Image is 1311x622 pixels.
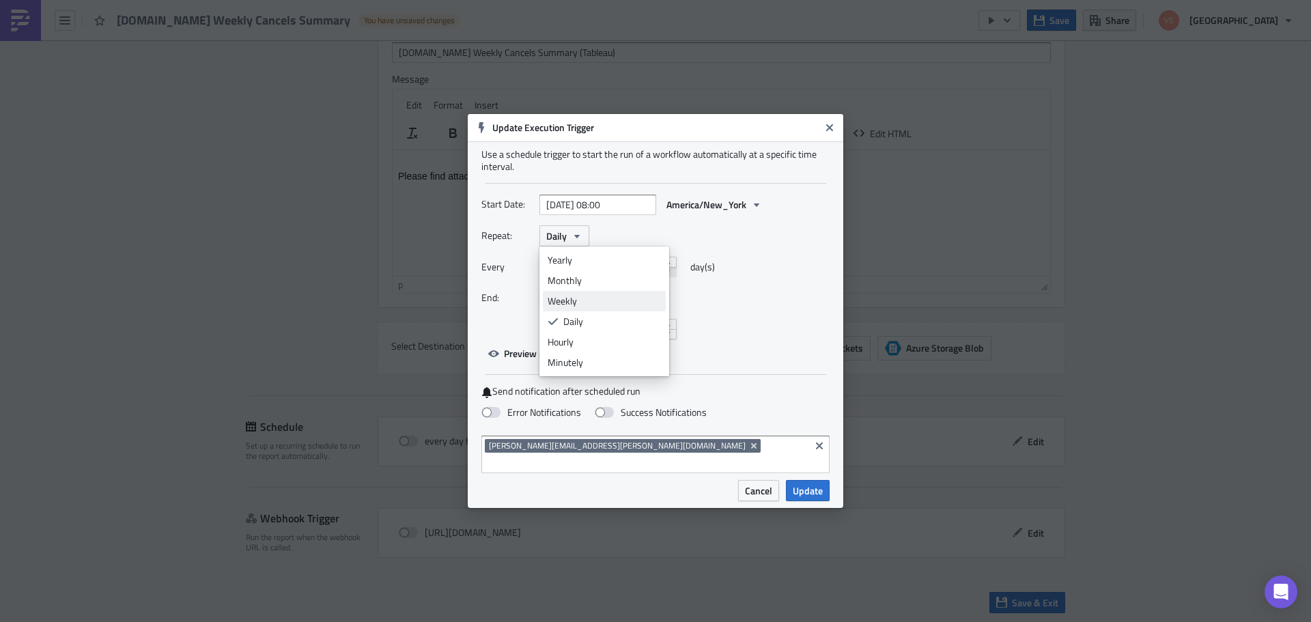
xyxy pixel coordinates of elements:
[563,315,661,328] div: Daily
[548,253,661,267] div: Yearly
[819,117,840,138] button: Close
[786,480,830,501] button: Update
[546,229,567,243] span: Daily
[539,195,656,215] input: YYYY-MM-DD HH:mm
[504,346,623,361] span: Preview next scheduled runs
[666,197,746,212] span: America/New_York
[481,385,830,398] label: Send notification after scheduled run
[481,287,533,308] label: End:
[489,440,746,451] span: [PERSON_NAME][EMAIL_ADDRESS][PERSON_NAME][DOMAIN_NAME]
[738,480,779,501] button: Cancel
[690,257,715,277] span: day(s)
[548,335,661,349] div: Hourly
[481,225,533,246] label: Repeat:
[548,274,661,287] div: Monthly
[492,122,820,134] h6: Update Execution Trigger
[481,343,630,364] button: Preview next scheduled runs
[539,225,589,246] button: Daily
[745,483,772,498] span: Cancel
[548,356,661,369] div: Minutely
[811,438,828,454] button: Clear selected items
[548,294,661,308] div: Weekly
[660,194,769,215] button: America/New_York
[1265,576,1297,608] div: Open Intercom Messenger
[748,439,761,453] button: Remove Tag
[481,148,830,173] div: Use a schedule trigger to start the run of a workflow automatically at a specific time interval.
[5,5,652,31] body: Rich Text Area. Press ALT-0 for help.
[5,20,652,31] p: Please find attached [DOMAIN_NAME] weekly cancels summary report from Tableau.
[481,406,581,419] label: Error Notifications
[481,194,533,214] label: Start Date:
[481,257,533,277] label: Every
[595,406,707,419] label: Success Notifications
[793,483,823,498] span: Update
